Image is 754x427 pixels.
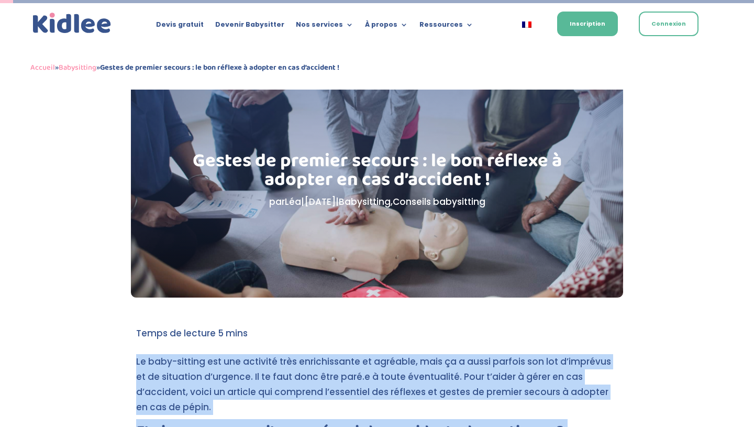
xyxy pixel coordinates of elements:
strong: Gestes de premier secours : le bon réflexe à adopter en cas d’accident ! [100,61,339,74]
span: » » [30,61,339,74]
span: [DATE] [304,195,336,208]
a: Léa [285,195,301,208]
a: Conseils babysitting [393,195,485,208]
h1: Gestes de premier secours : le bon réflexe à adopter en cas d’accident ! [184,151,571,194]
a: Babysitting [339,195,391,208]
p: Le baby-sitting est une activité très enrichissante et agréable, mais ça a aussi parfois son lot ... [136,354,618,424]
a: Babysitting [59,61,96,74]
a: Accueil [30,61,55,74]
p: par | | , [184,194,571,210]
